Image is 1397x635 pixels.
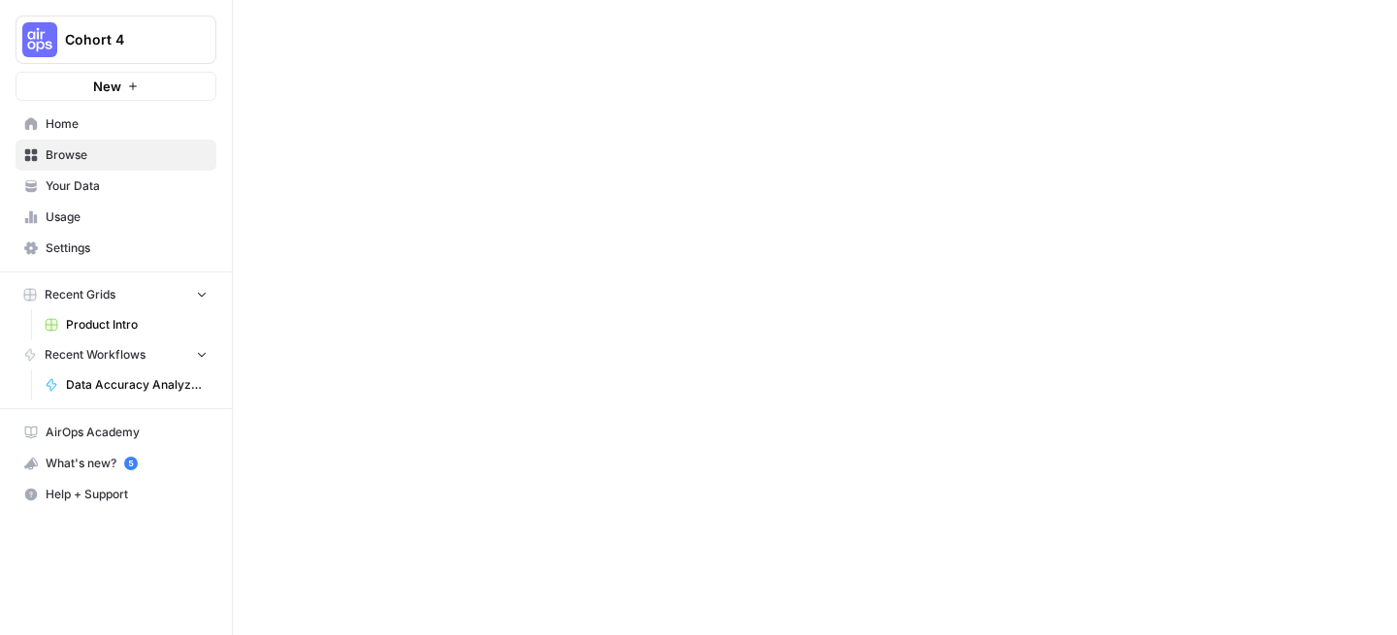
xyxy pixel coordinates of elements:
[16,72,216,101] button: New
[66,316,208,333] span: Product Intro
[16,202,216,233] a: Usage
[46,486,208,503] span: Help + Support
[46,239,208,257] span: Settings
[46,424,208,441] span: AirOps Academy
[66,376,208,394] span: Data Accuracy Analyzer (Marina)
[45,346,146,364] span: Recent Workflows
[36,369,216,400] a: Data Accuracy Analyzer (Marina)
[45,286,115,303] span: Recent Grids
[124,457,138,470] a: 5
[93,77,121,96] span: New
[16,449,215,478] div: What's new?
[16,340,216,369] button: Recent Workflows
[16,140,216,171] a: Browse
[128,459,133,468] text: 5
[22,22,57,57] img: Cohort 4 Logo
[16,171,216,202] a: Your Data
[46,177,208,195] span: Your Data
[16,417,216,448] a: AirOps Academy
[16,16,216,64] button: Workspace: Cohort 4
[46,115,208,133] span: Home
[16,479,216,510] button: Help + Support
[16,109,216,140] a: Home
[16,448,216,479] button: What's new? 5
[16,233,216,264] a: Settings
[46,146,208,164] span: Browse
[65,30,182,49] span: Cohort 4
[36,309,216,340] a: Product Intro
[46,208,208,226] span: Usage
[16,280,216,309] button: Recent Grids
